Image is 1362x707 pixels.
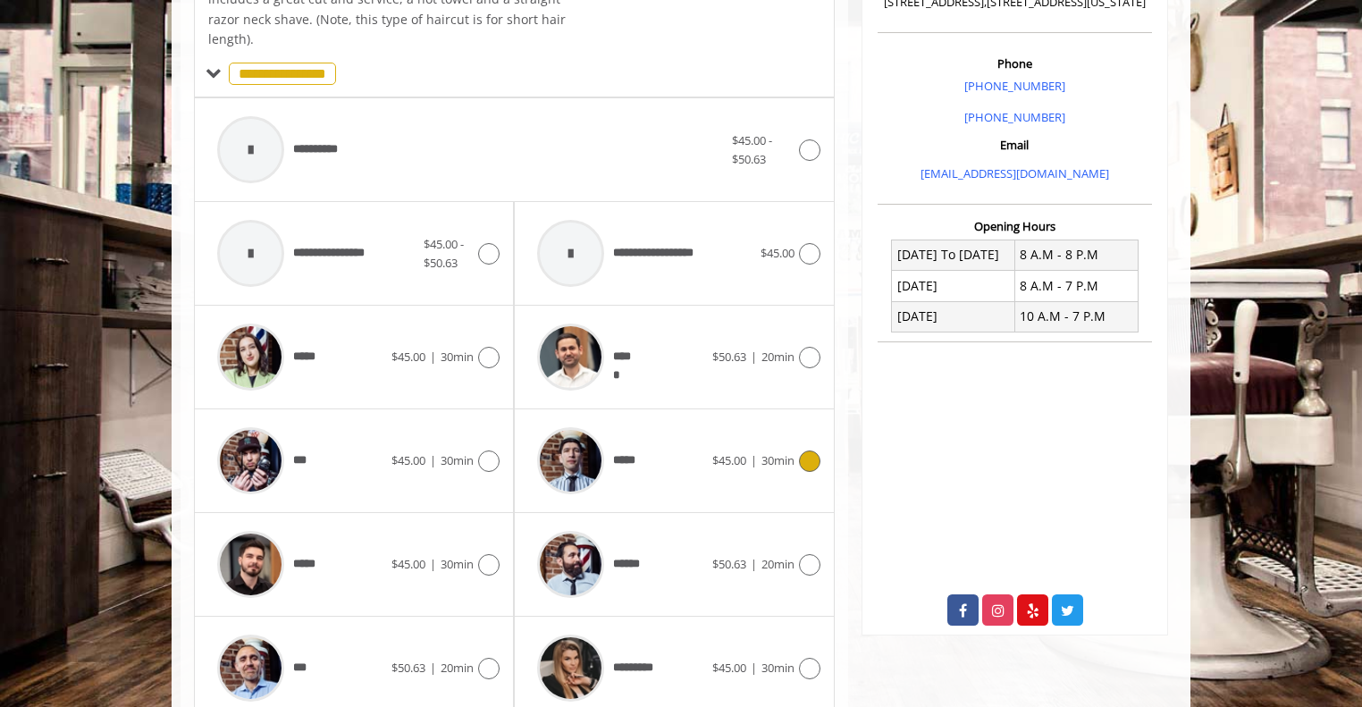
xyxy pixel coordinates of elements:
[441,556,474,572] span: 30min
[761,452,794,468] span: 30min
[391,660,425,676] span: $50.63
[712,660,746,676] span: $45.00
[712,556,746,572] span: $50.63
[424,236,464,271] span: $45.00 - $50.63
[751,349,757,365] span: |
[964,78,1065,94] a: [PHONE_NUMBER]
[430,452,436,468] span: |
[391,349,425,365] span: $45.00
[430,660,436,676] span: |
[441,349,474,365] span: 30min
[892,271,1015,301] td: [DATE]
[732,132,772,167] span: $45.00 - $50.63
[1014,301,1138,332] td: 10 A.M - 7 P.M
[878,220,1152,232] h3: Opening Hours
[712,452,746,468] span: $45.00
[751,452,757,468] span: |
[751,660,757,676] span: |
[964,109,1065,125] a: [PHONE_NUMBER]
[391,452,425,468] span: $45.00
[892,240,1015,270] td: [DATE] To [DATE]
[441,452,474,468] span: 30min
[892,301,1015,332] td: [DATE]
[751,556,757,572] span: |
[430,556,436,572] span: |
[1014,271,1138,301] td: 8 A.M - 7 P.M
[1014,240,1138,270] td: 8 A.M - 8 P.M
[921,165,1109,181] a: [EMAIL_ADDRESS][DOMAIN_NAME]
[430,349,436,365] span: |
[882,57,1148,70] h3: Phone
[712,349,746,365] span: $50.63
[761,660,794,676] span: 30min
[882,139,1148,151] h3: Email
[441,660,474,676] span: 20min
[391,556,425,572] span: $45.00
[761,245,794,261] span: $45.00
[761,556,794,572] span: 20min
[761,349,794,365] span: 20min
